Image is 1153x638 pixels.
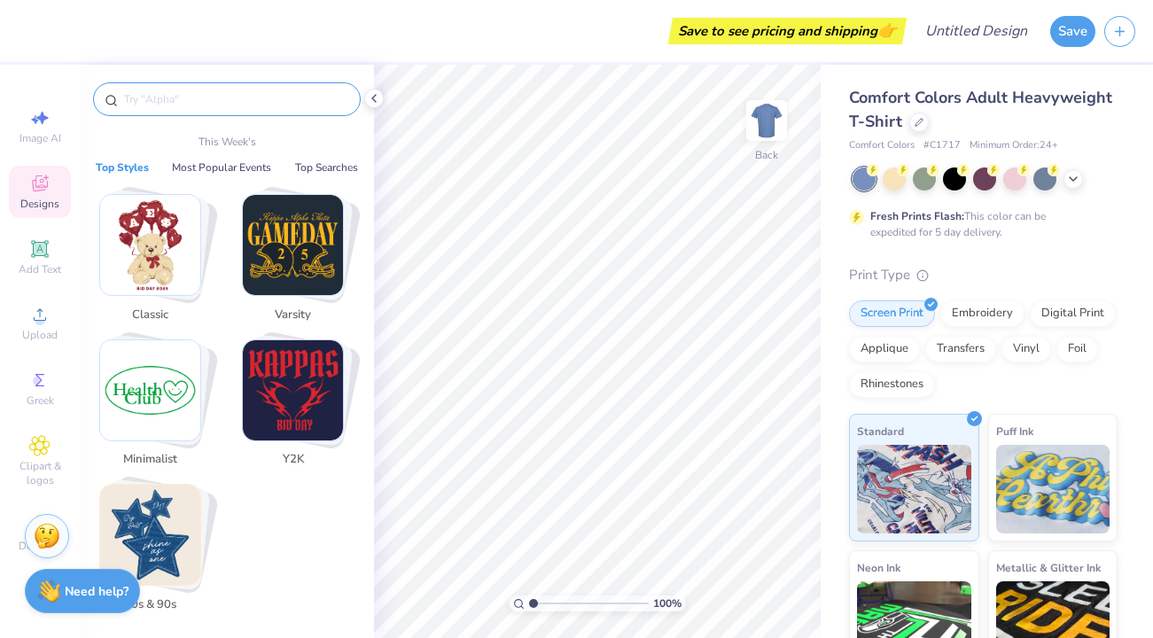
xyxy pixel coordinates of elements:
[231,194,365,331] button: Stack Card Button Varsity
[243,195,343,295] img: Varsity
[100,340,200,440] img: Minimalist
[755,147,778,163] div: Back
[857,558,900,577] span: Neon Ink
[1056,336,1098,362] div: Foil
[870,208,1088,240] div: This color can be expedited for 5 day delivery.
[121,307,179,324] span: Classic
[970,138,1058,153] span: Minimum Order: 24 +
[849,336,920,362] div: Applique
[1050,16,1095,47] button: Save
[27,393,54,408] span: Greek
[857,422,904,440] span: Standard
[122,90,349,108] input: Try "Alpha"
[9,459,71,487] span: Clipart & logos
[996,558,1101,577] span: Metallic & Glitter Ink
[673,18,902,44] div: Save to see pricing and shipping
[996,445,1110,533] img: Puff Ink
[199,134,256,150] p: This Week's
[90,159,154,176] button: Top Styles
[849,87,1112,132] span: Comfort Colors Adult Heavyweight T-Shirt
[940,300,1024,327] div: Embroidery
[100,485,200,585] img: 80s & 90s
[749,103,784,138] img: Back
[290,159,363,176] button: Top Searches
[20,197,59,211] span: Designs
[870,209,964,223] strong: Fresh Prints Flash:
[849,265,1118,285] div: Print Type
[19,131,61,145] span: Image AI
[231,339,365,476] button: Stack Card Button Y2K
[121,451,179,469] span: Minimalist
[243,340,343,440] img: Y2K
[1001,336,1051,362] div: Vinyl
[89,339,222,476] button: Stack Card Button Minimalist
[1030,300,1116,327] div: Digital Print
[653,595,682,611] span: 100 %
[19,262,61,276] span: Add Text
[89,484,222,620] button: Stack Card Button 80s & 90s
[65,583,129,600] strong: Need help?
[925,336,996,362] div: Transfers
[264,307,322,324] span: Varsity
[264,451,322,469] span: Y2K
[857,445,971,533] img: Standard
[849,300,935,327] div: Screen Print
[996,422,1033,440] span: Puff Ink
[19,539,61,553] span: Decorate
[923,138,961,153] span: # C1717
[22,328,58,342] span: Upload
[89,194,222,331] button: Stack Card Button Classic
[849,138,915,153] span: Comfort Colors
[100,195,200,295] img: Classic
[121,596,179,614] span: 80s & 90s
[877,19,897,41] span: 👉
[911,13,1041,49] input: Untitled Design
[167,159,277,176] button: Most Popular Events
[849,371,935,398] div: Rhinestones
